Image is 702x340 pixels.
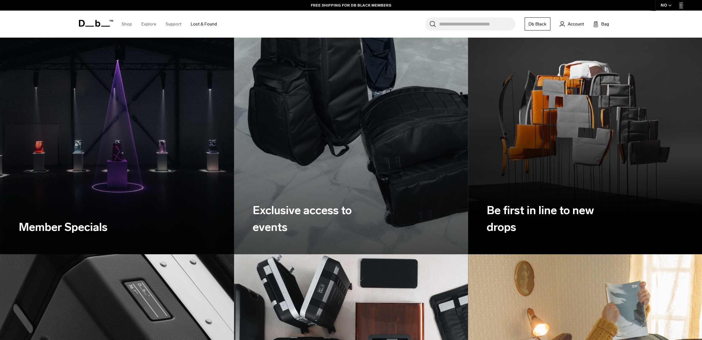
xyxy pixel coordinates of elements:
[593,20,609,28] button: Bag
[568,21,584,27] span: Account
[19,219,131,236] h3: Member Specials
[122,13,132,35] a: Shop
[525,17,550,30] a: Db Black
[166,13,181,35] a: Support
[487,202,599,236] h3: Be first in line to new drops
[117,11,222,38] nav: Main Navigation
[601,21,609,27] span: Bag
[141,13,156,35] a: Explore
[253,202,365,236] h3: Exclusive access to events
[191,13,217,35] a: Lost & Found
[560,20,584,28] a: Account
[311,2,391,8] a: FREE SHIPPING FOR DB BLACK MEMBERS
